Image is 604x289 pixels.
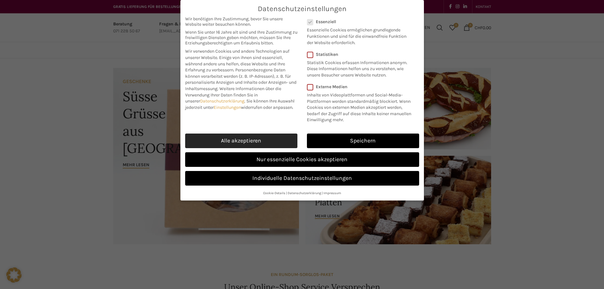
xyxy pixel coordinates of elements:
a: Datenschutzerklärung [288,191,321,195]
span: Wir verwenden Cookies und andere Technologien auf unserer Website. Einige von ihnen sind essenzie... [185,49,289,73]
span: Personenbezogene Daten können verarbeitet werden (z. B. IP-Adressen), z. B. für personalisierte A... [185,67,296,91]
a: Datenschutzerklärung [200,98,244,104]
a: Alle akzeptieren [185,134,297,148]
span: Weitere Informationen über die Verwendung Ihrer Daten finden Sie in unserer . [185,86,281,104]
span: Wenn Sie unter 16 Jahre alt sind und Ihre Zustimmung zu freiwilligen Diensten geben möchten, müss... [185,30,297,46]
label: Statistiken [307,52,411,57]
a: Individuelle Datenschutzeinstellungen [185,171,419,186]
a: Impressum [323,191,341,195]
a: Cookie-Details [263,191,285,195]
span: Sie können Ihre Auswahl jederzeit unter widerrufen oder anpassen. [185,98,295,110]
span: Wir benötigen Ihre Zustimmung, bevor Sie unsere Website weiter besuchen können. [185,16,297,27]
p: Inhalte von Videoplattformen und Social-Media-Plattformen werden standardmäßig blockiert. Wenn Co... [307,89,415,123]
p: Essenzielle Cookies ermöglichen grundlegende Funktionen und sind für die einwandfreie Funktion de... [307,24,411,46]
span: Datenschutzeinstellungen [258,5,347,13]
p: Statistik Cookies erfassen Informationen anonym. Diese Informationen helfen uns zu verstehen, wie... [307,57,411,78]
label: Externe Medien [307,84,415,89]
a: Speichern [307,134,419,148]
a: Einstellungen [214,105,241,110]
a: Nur essenzielle Cookies akzeptieren [185,152,419,167]
label: Essenziell [307,19,411,24]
